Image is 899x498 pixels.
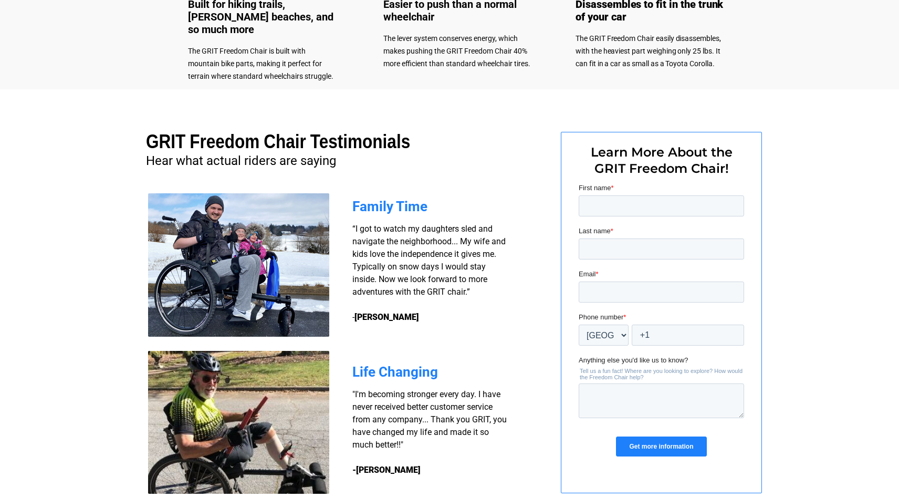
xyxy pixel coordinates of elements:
[146,153,336,168] span: Hear what actual riders are saying
[146,131,410,152] span: GRIT Freedom Chair Testimonials
[352,389,507,450] span: "I'm becoming stronger every day. I have never received better customer service from any company....
[383,34,530,68] span: The lever system conserves energy, which makes pushing the GRIT Freedom Chair 40% more efficient ...
[576,34,721,68] span: The GRIT Freedom Chair easily disassembles, with the heaviest part weighing only 25 lbs. It can f...
[352,465,421,475] strong: -[PERSON_NAME]
[188,47,333,80] span: The GRIT Freedom Chair is built with mountain bike parts, making it perfect for terrain where sta...
[354,312,419,322] strong: [PERSON_NAME]
[352,224,506,322] span: “I got to watch my daughters sled and navigate the neighborhood... My wife and kids love the inde...
[579,183,744,465] iframe: Form 0
[352,364,438,380] span: Life Changing
[591,144,733,176] span: Learn More About the GRIT Freedom Chair!
[352,199,427,214] span: Family Time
